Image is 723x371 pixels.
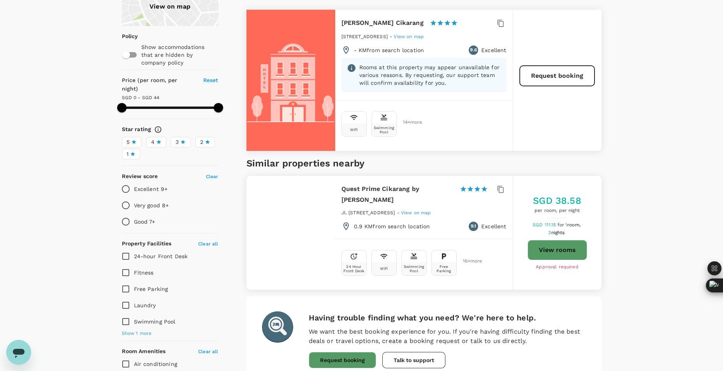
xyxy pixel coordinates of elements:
a: View on map [394,33,424,39]
span: 9.1 [471,222,476,230]
div: Free Parking [433,264,455,273]
span: for [558,222,565,227]
p: Excellent [481,46,506,54]
p: Very good 8+ [134,201,169,209]
span: Free Parking [134,286,168,292]
button: Request booking [519,65,595,86]
h5: SGD 38.58 [533,194,581,207]
div: 24 Hour Front Desk [343,264,365,273]
span: 3 [548,230,566,235]
p: Excellent [481,222,506,230]
span: 16 + more [463,259,475,264]
svg: Star ratings are awarded to properties to represent the quality of services, facilities, and amen... [154,126,162,133]
p: 0.9 KM from search location [354,222,430,230]
span: Reset [203,77,218,83]
h6: Room Amenities [122,347,166,356]
a: View on map [401,209,431,215]
span: - [390,34,394,39]
div: Swimming Pool [403,264,425,273]
p: Show accommodations that are hidden by company policy [141,43,218,66]
h6: Having trouble finding what you need? We're here to help. [309,311,586,324]
span: Fitness [134,269,154,276]
span: 24-hour Front Desk [134,253,188,259]
button: Request booking [309,352,376,368]
span: 3 [176,138,179,146]
h6: [PERSON_NAME] Cikarang [341,17,424,28]
div: Swimming Pool [373,126,395,134]
h5: Similar properties nearby [246,157,602,170]
span: View on map [401,210,431,215]
h6: Price (per room, per night) [122,76,194,93]
span: 14 + more [403,120,415,125]
span: 2 [200,138,203,146]
p: Rooms at this property may appear unavailable for various reasons. By requesting, our support tea... [359,63,501,87]
h6: Review score [122,172,158,181]
span: 4 [151,138,155,146]
p: Good 7+ [134,218,155,226]
span: 9.6 [470,46,477,54]
span: [STREET_ADDRESS] [341,34,388,39]
span: Jl. [STREET_ADDRESS] [341,210,395,215]
p: We want the best booking experience for you. If you're having difficulty finding the best deals o... [309,327,586,346]
span: - [397,210,401,215]
span: Clear all [198,241,218,247]
span: SGD 111.15 [533,222,558,227]
button: Talk to support [382,352,445,368]
span: Clear [206,174,218,179]
span: Clear all [198,349,218,354]
h6: Quest Prime Cikarang by [PERSON_NAME] [341,184,454,205]
button: View rooms [528,240,587,260]
span: 5 [127,138,130,146]
div: Wifi [380,266,388,271]
p: - KM from search location [354,46,424,54]
span: nights [551,230,565,235]
span: Swimming Pool [134,318,176,325]
span: 1 [127,150,128,158]
span: 1 [565,222,582,227]
p: Excellent 9+ [134,185,168,193]
span: SGD 0 - SGD 44 [122,95,160,100]
span: Show 1 more [122,330,152,338]
span: room, [567,222,581,227]
h6: Property Facilities [122,240,172,248]
span: View on map [394,34,424,39]
p: Policy [122,32,127,40]
div: Wifi [350,128,358,132]
span: Approval required [536,263,579,271]
span: Air conditioning [134,361,177,367]
iframe: Button to launch messaging window [6,340,31,365]
span: Laundry [134,302,156,308]
h6: Star rating [122,125,151,134]
span: per room, per night [533,207,581,215]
